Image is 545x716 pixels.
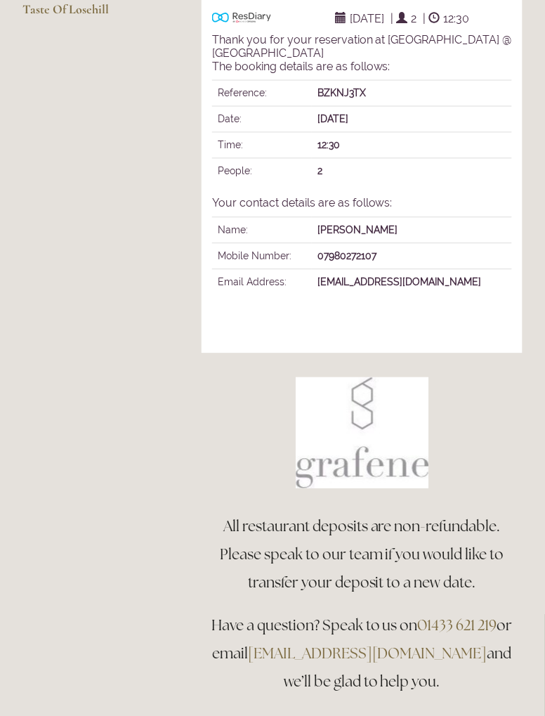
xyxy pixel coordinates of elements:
[440,8,473,29] span: 12:30
[296,377,429,489] img: Book a table at Grafene Restaurant @ Losehill
[423,12,426,25] span: |
[22,1,157,27] a: Taste Of Losehill
[212,159,312,185] td: People:
[418,616,497,635] a: 01433 621 219
[317,140,340,151] strong: 12:30
[390,12,393,25] span: |
[346,8,388,29] span: [DATE]
[212,81,312,107] td: Reference:
[212,244,312,270] td: Mobile Number:
[317,225,398,236] b: [PERSON_NAME]
[212,33,512,60] span: Thank you for your reservation at [GEOGRAPHIC_DATA] @ [GEOGRAPHIC_DATA]
[212,218,312,244] td: Name:
[317,251,376,262] b: 07980272107
[317,88,366,99] strong: BZKNJ3TX
[317,277,481,288] b: [EMAIL_ADDRESS][DOMAIN_NAME]
[212,133,312,159] td: Time:
[248,644,487,663] a: [EMAIL_ADDRESS][DOMAIN_NAME]
[212,270,312,296] td: Email Address:
[407,8,420,29] span: 2
[202,513,523,597] h3: All restaurant deposits are non-refundable. Please speak to our team if you would like to transfe...
[212,107,312,133] td: Date:
[317,166,322,177] strong: 2
[212,10,271,25] img: Powered by ResDiary
[317,114,348,125] strong: [DATE]
[212,60,512,73] div: The booking details are as follows:
[212,197,393,210] span: Your contact details are as follows:
[202,612,523,696] h3: Have a question? Speak to us on or email and we’ll be glad to help you.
